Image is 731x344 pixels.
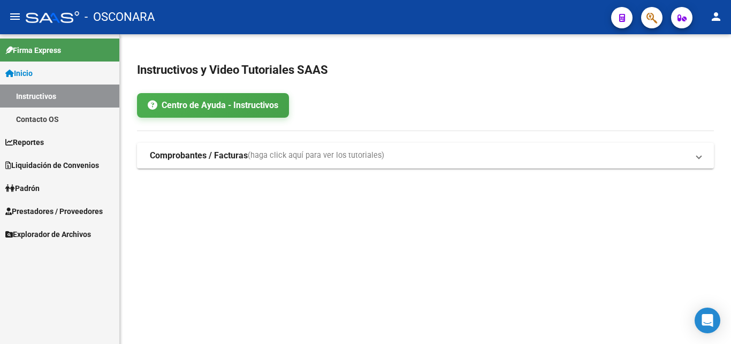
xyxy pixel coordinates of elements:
[137,60,714,80] h2: Instructivos y Video Tutoriales SAAS
[5,67,33,79] span: Inicio
[9,10,21,23] mat-icon: menu
[85,5,155,29] span: - OSCONARA
[248,150,384,162] span: (haga click aquí para ver los tutoriales)
[5,182,40,194] span: Padrón
[5,136,44,148] span: Reportes
[5,44,61,56] span: Firma Express
[710,10,722,23] mat-icon: person
[5,228,91,240] span: Explorador de Archivos
[695,308,720,333] div: Open Intercom Messenger
[137,93,289,118] a: Centro de Ayuda - Instructivos
[5,205,103,217] span: Prestadores / Proveedores
[150,150,248,162] strong: Comprobantes / Facturas
[137,143,714,169] mat-expansion-panel-header: Comprobantes / Facturas(haga click aquí para ver los tutoriales)
[5,159,99,171] span: Liquidación de Convenios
